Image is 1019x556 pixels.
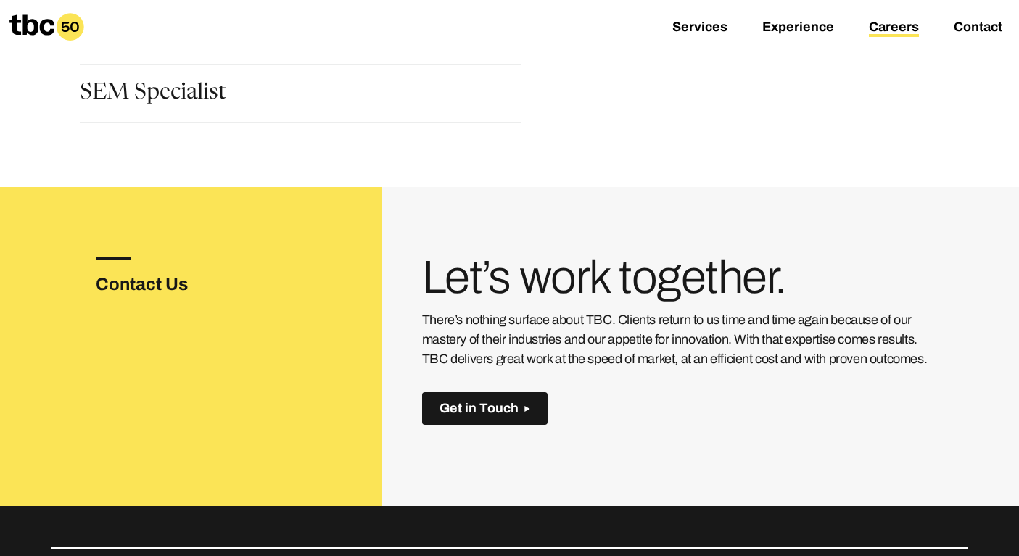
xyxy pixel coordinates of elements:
a: SEM Specialist [80,83,226,107]
h3: Let’s work together. [422,257,939,299]
span: Get in Touch [440,401,519,416]
a: Services [672,20,727,37]
a: Careers [869,20,919,37]
a: Contact [954,20,1002,37]
a: Experience [762,20,834,37]
h3: Contact Us [96,271,235,297]
button: Get in Touch [422,392,548,425]
p: There’s nothing surface about TBC. Clients return to us time and time again because of our master... [422,310,939,369]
